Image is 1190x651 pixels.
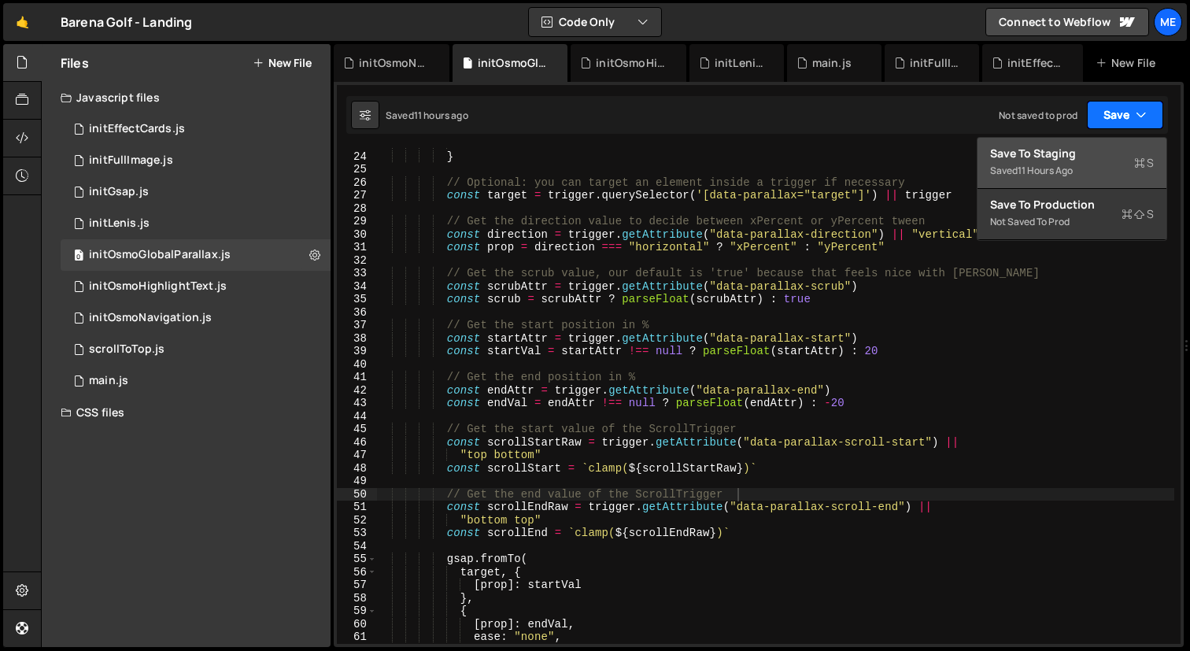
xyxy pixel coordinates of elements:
div: 27 [337,189,377,202]
div: 41 [337,371,377,384]
div: initOsmoGlobalParallax.js [478,55,549,71]
div: 37 [337,319,377,332]
div: 24 [337,150,377,164]
div: 40 [337,358,377,372]
div: 17023/46769.js [61,365,331,397]
div: 58 [337,592,377,605]
div: initOsmoGlobalParallax.js [61,239,331,271]
div: Not saved to prod [990,213,1154,231]
div: Barena Golf - Landing [61,13,192,31]
button: Code Only [529,8,661,36]
a: Connect to Webflow [985,8,1149,36]
div: New File [1096,55,1162,71]
div: 53 [337,527,377,540]
div: 35 [337,293,377,306]
div: 36 [337,306,377,320]
button: Save to StagingS Saved11 hours ago [978,138,1166,189]
div: scrollToTop.js [89,342,164,357]
div: 42 [337,384,377,398]
div: Code Only [977,137,1167,241]
div: 57 [337,579,377,592]
div: Saved [990,161,1154,180]
div: Javascript files [42,82,331,113]
div: initEffectCards.js [1007,55,1064,71]
div: 39 [337,345,377,358]
div: 17023/46929.js [61,145,331,176]
div: initFullImage.js [910,55,960,71]
div: initGsap.js [89,185,149,199]
div: 30 [337,228,377,242]
div: 17023/46770.js [61,208,331,239]
div: 17023/46771.js [61,176,331,208]
button: Save [1087,101,1163,129]
div: initLenis.js [89,216,150,231]
div: 38 [337,332,377,346]
div: Save to Production [990,197,1154,213]
div: 55 [337,553,377,566]
div: initOsmoHighlightText.js [89,279,227,294]
div: 28 [337,202,377,216]
div: CSS files [42,397,331,428]
div: 11 hours ago [1018,164,1073,177]
button: Save to ProductionS Not saved to prod [978,189,1166,240]
div: 61 [337,631,377,644]
div: initOsmoHighlightText.js [596,55,667,71]
div: 32 [337,254,377,268]
div: 46 [337,436,377,449]
div: 17023/46908.js [61,113,331,145]
div: Not saved to prod [999,109,1077,122]
div: 51 [337,501,377,514]
span: S [1134,155,1154,171]
div: 59 [337,605,377,618]
div: initFullImage.js [89,154,173,168]
div: initEffectCards.js [89,122,185,136]
span: 0 [74,250,83,263]
div: 34 [337,280,377,294]
button: New File [253,57,312,69]
div: 49 [337,475,377,488]
div: 17023/46768.js [61,302,331,334]
a: Me [1154,8,1182,36]
h2: Files [61,54,89,72]
div: 54 [337,540,377,553]
div: initOsmoNavigation.js [89,311,212,325]
div: 25 [337,163,377,176]
div: scrollToTop.js [61,334,331,365]
div: 31 [337,241,377,254]
div: 45 [337,423,377,436]
div: 44 [337,410,377,424]
div: main.js [812,55,852,71]
a: 🤙 [3,3,42,41]
div: 11 hours ago [414,109,468,122]
div: 43 [337,397,377,410]
div: initOsmoGlobalParallax.js [89,248,231,262]
div: 48 [337,462,377,475]
div: 17023/46872.js [61,271,331,302]
div: 52 [337,514,377,527]
div: 50 [337,488,377,501]
div: 33 [337,267,377,280]
div: 47 [337,449,377,462]
div: initOsmoNavigation.js [359,55,430,71]
div: main.js [89,374,128,388]
div: 29 [337,215,377,228]
span: S [1122,206,1154,222]
div: 60 [337,618,377,631]
div: Save to Staging [990,146,1154,161]
div: initLenis.js [715,55,765,71]
div: Saved [386,109,468,122]
div: 26 [337,176,377,190]
div: 56 [337,566,377,579]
